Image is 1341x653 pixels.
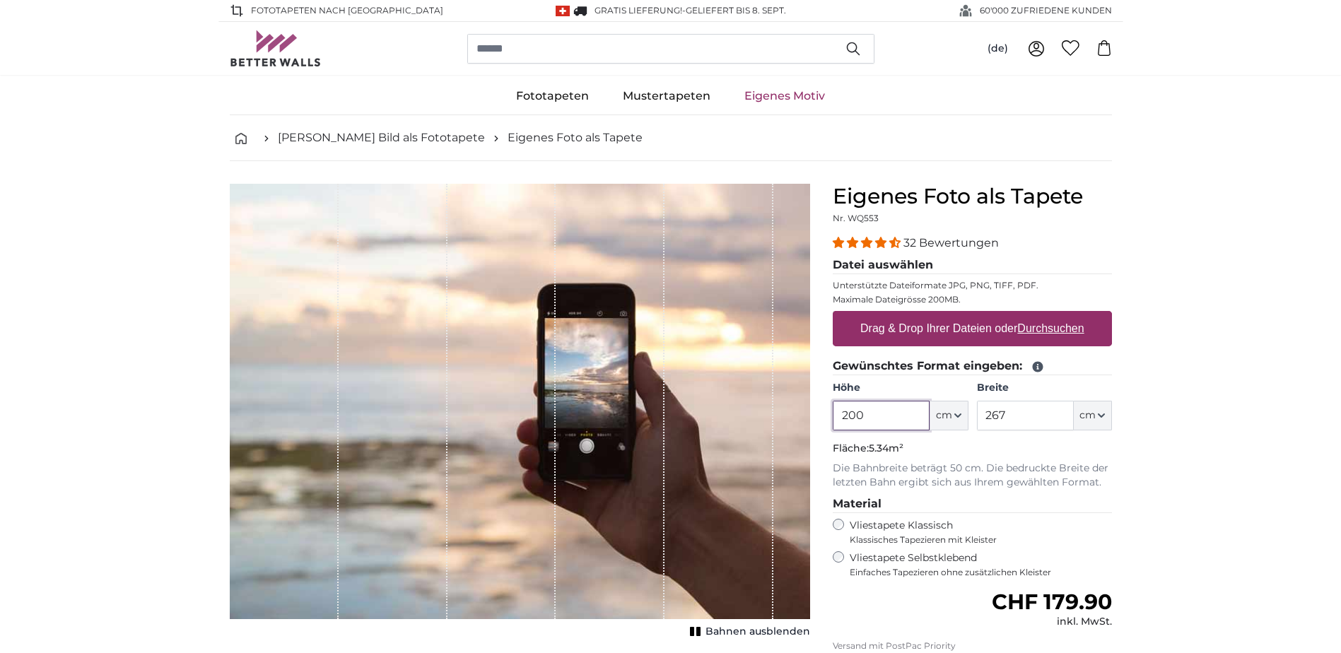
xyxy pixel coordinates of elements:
[833,280,1112,291] p: Unterstützte Dateiformate JPG, PNG, TIFF, PDF.
[230,184,810,642] div: 1 of 1
[833,461,1112,490] p: Die Bahnbreite beträgt 50 cm. Die bedruckte Breite der letzten Bahn ergibt sich aus Ihrem gewählt...
[855,314,1090,343] label: Drag & Drop Ihrer Dateien oder
[230,30,322,66] img: Betterwalls
[595,5,682,16] span: GRATIS Lieferung!
[991,589,1111,615] span: CHF 179.90
[850,519,1100,546] label: Vliestapete Klassisch
[727,78,842,114] a: Eigenes Motiv
[278,129,485,146] a: [PERSON_NAME] Bild als Fototapete
[508,129,643,146] a: Eigenes Foto als Tapete
[705,625,810,639] span: Bahnen ausblenden
[556,6,570,16] img: Schweiz
[833,213,879,223] span: Nr. WQ553
[850,551,1112,578] label: Vliestapete Selbstklebend
[833,294,1112,305] p: Maximale Dateigrösse 200MB.
[976,36,1019,61] button: (de)
[499,78,606,114] a: Fototapeten
[903,236,999,249] span: 32 Bewertungen
[850,567,1112,578] span: Einfaches Tapezieren ohne zusätzlichen Kleister
[833,381,968,395] label: Höhe
[833,358,1112,375] legend: Gewünschtes Format eingeben:
[991,615,1111,629] div: inkl. MwSt.
[686,5,786,16] span: Geliefert bis 8. Sept.
[1073,401,1111,430] button: cm
[251,4,443,17] span: Fototapeten nach [GEOGRAPHIC_DATA]
[1079,408,1095,423] span: cm
[833,257,1112,274] legend: Datei auswählen
[850,534,1100,546] span: Klassisches Tapezieren mit Kleister
[1017,322,1084,334] u: Durchsuchen
[935,408,951,423] span: cm
[930,401,968,430] button: cm
[833,495,1112,513] legend: Material
[606,78,727,114] a: Mustertapeten
[976,381,1111,395] label: Breite
[869,442,903,454] span: 5.34m²
[980,4,1112,17] span: 60'000 ZUFRIEDENE KUNDEN
[833,640,1112,652] p: Versand mit PostPac Priority
[230,115,1112,161] nav: breadcrumbs
[682,5,786,16] span: -
[833,236,903,249] span: 4.31 stars
[833,184,1112,209] h1: Eigenes Foto als Tapete
[833,442,1112,456] p: Fläche:
[686,622,810,642] button: Bahnen ausblenden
